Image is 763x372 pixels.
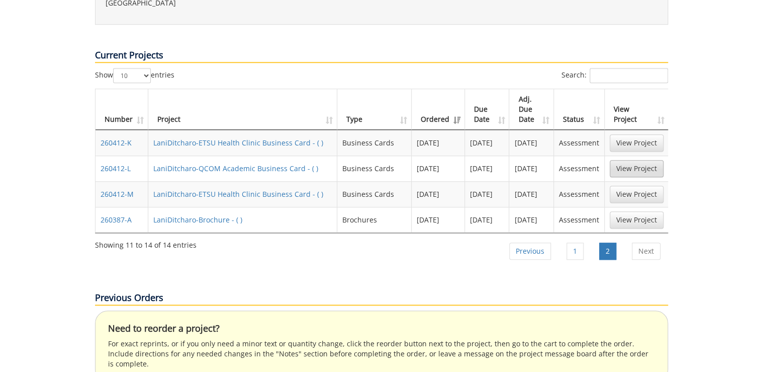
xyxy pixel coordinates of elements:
td: [DATE] [412,156,465,181]
td: Business Cards [337,181,412,207]
p: Previous Orders [95,291,668,306]
td: [DATE] [509,130,554,156]
th: Ordered: activate to sort column ascending [412,89,465,130]
td: Assessment [554,207,605,233]
td: [DATE] [465,181,510,207]
th: View Project: activate to sort column ascending [605,89,669,130]
th: Status: activate to sort column ascending [554,89,605,130]
label: Show entries [95,68,174,83]
td: [DATE] [509,181,554,207]
td: Assessment [554,130,605,156]
a: View Project [610,160,663,177]
td: [DATE] [465,156,510,181]
td: Assessment [554,156,605,181]
td: Brochures [337,207,412,233]
input: Search: [590,68,668,83]
th: Adj. Due Date: activate to sort column ascending [509,89,554,130]
td: [DATE] [465,207,510,233]
td: [DATE] [465,130,510,156]
th: Project: activate to sort column ascending [148,89,337,130]
td: [DATE] [412,181,465,207]
th: Number: activate to sort column ascending [96,89,148,130]
a: LaniDitcharo-Brochure - ( ) [153,215,242,225]
a: Previous [509,243,551,260]
p: For exact reprints, or if you only need a minor text or quantity change, click the reorder button... [108,339,655,369]
a: View Project [610,211,663,229]
td: [DATE] [509,156,554,181]
label: Search: [561,68,668,83]
a: 260412-L [101,164,131,173]
a: 2 [599,243,616,260]
a: 260387-A [101,215,132,225]
a: 260412-M [101,189,134,199]
a: LaniDitcharo-ETSU Health Clinic Business Card - ( ) [153,189,323,199]
a: View Project [610,134,663,152]
p: Current Projects [95,49,668,63]
select: Showentries [113,68,151,83]
a: Next [632,243,660,260]
a: LaniDitcharo-QCOM Academic Business Card - ( ) [153,164,318,173]
a: 260412-K [101,138,132,147]
div: Showing 11 to 14 of 14 entries [95,236,197,250]
h4: Need to reorder a project? [108,324,655,334]
th: Type: activate to sort column ascending [337,89,412,130]
td: Business Cards [337,156,412,181]
a: View Project [610,186,663,203]
a: LaniDitcharo-ETSU Health Clinic Business Card - ( ) [153,138,323,147]
a: 1 [566,243,584,260]
td: Assessment [554,181,605,207]
th: Due Date: activate to sort column ascending [465,89,510,130]
td: [DATE] [509,207,554,233]
td: [DATE] [412,130,465,156]
td: Business Cards [337,130,412,156]
td: [DATE] [412,207,465,233]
